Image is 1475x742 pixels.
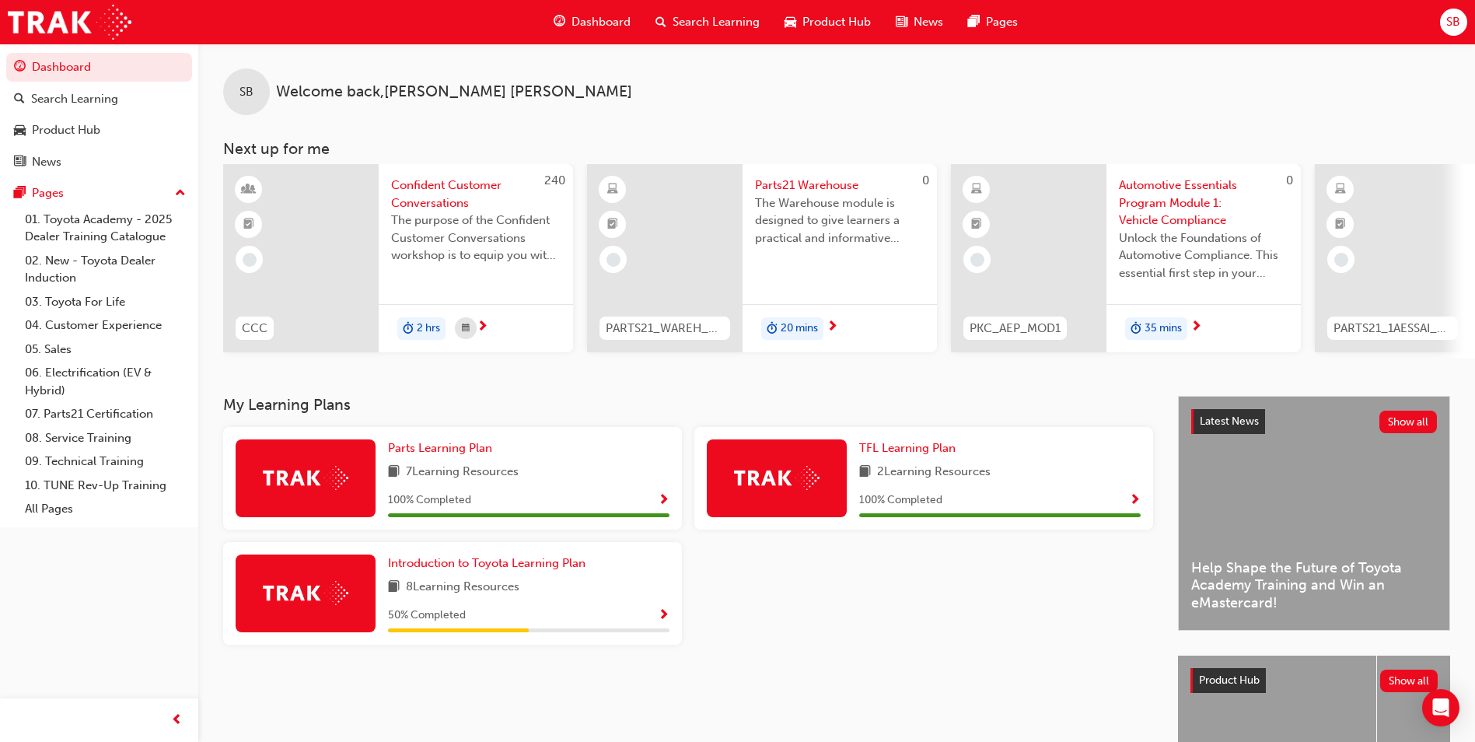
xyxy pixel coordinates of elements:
[406,578,519,597] span: 8 Learning Resources
[6,148,192,177] a: News
[541,6,643,38] a: guage-iconDashboard
[1129,494,1141,508] span: Show Progress
[19,402,192,426] a: 07. Parts21 Certification
[643,6,772,38] a: search-iconSearch Learning
[223,164,573,352] a: 240CCCConfident Customer ConversationsThe purpose of the Confident Customer Conversations worksho...
[388,441,492,455] span: Parts Learning Plan
[243,180,254,200] span: learningResourceType_INSTRUCTOR_LED-icon
[388,578,400,597] span: book-icon
[1335,215,1346,235] span: booktick-icon
[554,12,565,32] span: guage-icon
[263,466,348,490] img: Trak
[1190,668,1438,693] a: Product HubShow all
[606,320,724,338] span: PARTS21_WAREH_N1021_EL
[239,83,253,101] span: SB
[31,90,118,108] div: Search Learning
[658,606,669,625] button: Show Progress
[32,153,61,171] div: News
[951,164,1301,352] a: 0PKC_AEP_MOD1Automotive Essentials Program Module 1: Vehicle ComplianceUnlock the Foundations of ...
[14,124,26,138] span: car-icon
[571,13,631,31] span: Dashboard
[243,253,257,267] span: learningRecordVerb_NONE-icon
[19,450,192,474] a: 09. Technical Training
[971,180,982,200] span: learningResourceType_ELEARNING-icon
[767,319,778,339] span: duration-icon
[1191,559,1437,612] span: Help Shape the Future of Toyota Academy Training and Win an eMastercard!
[391,212,561,264] span: The purpose of the Confident Customer Conversations workshop is to equip you with tools to commun...
[658,491,669,510] button: Show Progress
[1199,674,1260,687] span: Product Hub
[658,494,669,508] span: Show Progress
[755,194,924,247] span: The Warehouse module is designed to give learners a practical and informative appreciation of Toy...
[6,116,192,145] a: Product Hub
[877,463,991,482] span: 2 Learning Resources
[1333,320,1452,338] span: PARTS21_1AESSAI_0321_EL
[6,85,192,114] a: Search Learning
[1190,320,1202,334] span: next-icon
[1178,396,1450,631] a: Latest NewsShow allHelp Shape the Future of Toyota Academy Training and Win an eMastercard!
[607,215,618,235] span: booktick-icon
[198,140,1475,158] h3: Next up for me
[403,319,414,339] span: duration-icon
[1380,670,1438,692] button: Show all
[223,396,1153,414] h3: My Learning Plans
[276,83,632,101] span: Welcome back , [PERSON_NAME] [PERSON_NAME]
[859,463,871,482] span: book-icon
[388,439,498,457] a: Parts Learning Plan
[19,313,192,338] a: 04. Customer Experience
[883,6,956,38] a: news-iconNews
[14,61,26,75] span: guage-icon
[19,361,192,402] a: 06. Electrification (EV & Hybrid)
[171,711,183,730] span: prev-icon
[971,215,982,235] span: booktick-icon
[1335,180,1346,200] span: learningResourceType_ELEARNING-icon
[243,215,254,235] span: booktick-icon
[8,5,131,40] a: Trak
[781,320,818,338] span: 20 mins
[1334,253,1348,267] span: learningRecordVerb_NONE-icon
[14,93,25,107] span: search-icon
[606,253,620,267] span: learningRecordVerb_NONE-icon
[655,12,666,32] span: search-icon
[970,320,1061,338] span: PKC_AEP_MOD1
[477,320,488,334] span: next-icon
[6,179,192,208] button: Pages
[242,320,267,338] span: CCC
[1131,319,1141,339] span: duration-icon
[14,156,26,170] span: news-icon
[19,426,192,450] a: 08. Service Training
[896,12,907,32] span: news-icon
[1145,320,1182,338] span: 35 mins
[388,555,592,572] a: Introduction to Toyota Learning Plan
[859,441,956,455] span: TFL Learning Plan
[914,13,943,31] span: News
[462,319,470,338] span: calendar-icon
[587,164,937,352] a: 0PARTS21_WAREH_N1021_ELParts21 WarehouseThe Warehouse module is designed to give learners a pract...
[1440,9,1467,36] button: SB
[802,13,871,31] span: Product Hub
[1191,409,1437,434] a: Latest NewsShow all
[859,492,942,509] span: 100 % Completed
[6,50,192,179] button: DashboardSearch LearningProduct HubNews
[19,497,192,521] a: All Pages
[607,180,618,200] span: learningResourceType_ELEARNING-icon
[785,12,796,32] span: car-icon
[922,173,929,187] span: 0
[417,320,440,338] span: 2 hrs
[1119,229,1288,282] span: Unlock the Foundations of Automotive Compliance. This essential first step in your Automotive Ess...
[19,338,192,362] a: 05. Sales
[968,12,980,32] span: pages-icon
[32,121,100,139] div: Product Hub
[19,474,192,498] a: 10. TUNE Rev-Up Training
[388,463,400,482] span: book-icon
[734,466,820,490] img: Trak
[1286,173,1293,187] span: 0
[406,463,519,482] span: 7 Learning Resources
[1119,177,1288,229] span: Automotive Essentials Program Module 1: Vehicle Compliance
[263,581,348,605] img: Trak
[388,556,585,570] span: Introduction to Toyota Learning Plan
[388,492,471,509] span: 100 % Completed
[859,439,962,457] a: TFL Learning Plan
[673,13,760,31] span: Search Learning
[544,173,565,187] span: 240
